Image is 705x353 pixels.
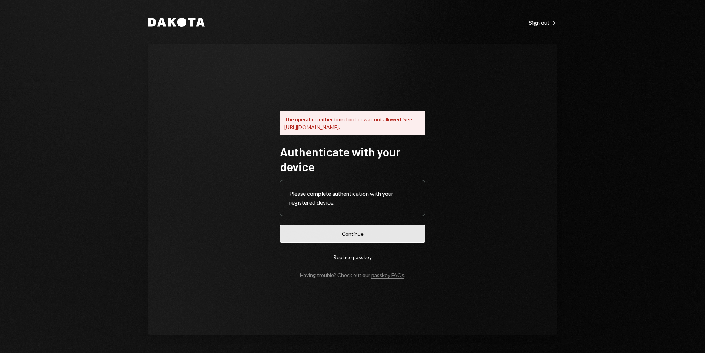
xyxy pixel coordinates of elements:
[529,18,557,26] a: Sign out
[280,111,425,135] div: The operation either timed out or was not allowed. See: [URL][DOMAIN_NAME].
[280,248,425,266] button: Replace passkey
[280,144,425,174] h1: Authenticate with your device
[371,272,404,279] a: passkey FAQs
[300,272,405,278] div: Having trouble? Check out our .
[280,225,425,243] button: Continue
[529,19,557,26] div: Sign out
[289,189,416,207] div: Please complete authentication with your registered device.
